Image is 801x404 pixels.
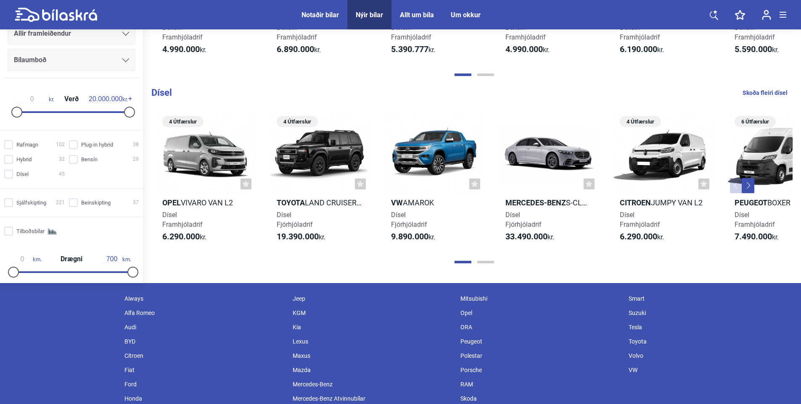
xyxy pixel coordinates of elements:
[81,155,98,164] span: Bensín
[16,170,29,178] span: Dísel
[14,54,46,66] span: Bílaumboð
[391,44,428,54] b: 5.390.777
[612,113,713,249] a: 4 ÚtfærslurCitroenJumpy Van L2DíselFramhjóladrif6.290.000kr.
[620,44,657,54] b: 6.190.000
[620,198,651,207] b: Citroen
[120,377,288,391] div: Ford
[288,291,457,306] div: Jeep
[743,87,788,98] a: Skoða fleiri dísel
[391,211,427,228] span: Dísel Fjórhjóladrif
[151,87,172,98] b: Dísel
[624,306,793,320] div: Suzuki
[624,349,793,363] div: Volvo
[505,45,550,55] span: kr.
[15,95,54,103] span: kr.
[133,140,139,149] span: 38
[762,10,771,20] img: user-login.svg
[288,349,457,363] div: Maxus
[624,116,657,127] span: 4 Útfærslur
[162,211,203,228] span: Dísel Framhjóladrif
[277,198,305,207] b: Toyota
[456,334,624,349] div: Peugeot
[391,198,403,207] b: VW
[277,45,321,55] span: kr.
[155,113,256,249] a: 4 ÚtfærslurOpelVivaro Van L2DíselFramhjóladrif6.290.000kr.
[620,211,660,228] span: Dísel Framhjóladrif
[59,170,65,178] span: 45
[101,255,131,263] span: km.
[56,198,65,207] span: 221
[505,198,566,207] b: Mercedes-Benz
[730,178,743,193] button: Previous
[277,232,325,242] span: kr.
[269,198,370,207] h2: Land Cruiser 250
[162,45,206,55] span: kr.
[16,198,46,207] span: Sjálfskipting
[62,96,81,102] span: Verð
[59,155,65,164] span: 32
[456,349,624,363] div: Polestar
[162,231,200,241] b: 6.290.000
[391,232,435,242] span: kr.
[16,155,32,164] span: Hybrid
[624,320,793,334] div: Tesla
[505,232,554,242] span: kr.
[288,377,457,391] div: Mercedes-Benz
[120,363,288,377] div: Fiat
[383,113,484,249] a: VWAmarokDíselFjórhjóladrif9.890.000kr.
[14,28,71,39] span: Allir framleiðendur
[735,232,779,242] span: kr.
[477,261,494,263] button: Page 2
[455,261,471,263] button: Page 1
[735,44,772,54] b: 5.590.000
[120,334,288,349] div: BYD
[456,291,624,306] div: Mitsubishi
[356,11,383,19] a: Nýir bílar
[620,231,657,241] b: 6.290.000
[735,231,772,241] b: 7.490.000
[391,45,435,55] span: kr.
[288,334,457,349] div: Lexus
[456,306,624,320] div: Opel
[383,198,484,207] h2: Amarok
[162,44,200,54] b: 4.990.000
[81,198,111,207] span: Beinskipting
[451,11,481,19] a: Um okkur
[16,140,38,149] span: Rafmagn
[120,306,288,320] div: Alfa Romeo
[167,116,199,127] span: 4 Útfærslur
[624,363,793,377] div: VW
[400,11,434,19] a: Allt um bíla
[58,256,85,262] span: Drægni
[498,113,599,249] a: Mercedes-BenzS-Class 450d 4MATIC LongDíselFjórhjóladrif33.490.000kr.
[455,73,471,76] button: Page 1
[56,140,65,149] span: 102
[16,227,45,236] span: Tilboðsbílar
[120,291,288,306] div: Aiways
[498,198,599,207] h2: S-Class 450d 4MATIC Long
[505,211,542,228] span: Dísel Fjórhjóladrif
[269,113,370,249] a: 4 ÚtfærslurToyotaLand Cruiser 250DíselFjórhjóladrif19.390.000kr.
[620,232,664,242] span: kr.
[624,291,793,306] div: Smart
[162,232,206,242] span: kr.
[505,231,547,241] b: 33.490.000
[505,44,543,54] b: 4.990.000
[477,73,494,76] button: Page 2
[735,198,767,207] b: Peugeot
[612,198,713,207] h2: Jumpy Van L2
[89,95,128,103] span: kr.
[288,306,457,320] div: KGM
[301,11,339,19] a: Notaðir bílar
[277,211,313,228] span: Dísel Fjórhjóladrif
[162,198,181,207] b: Opel
[456,363,624,377] div: Porsche
[155,198,256,207] h2: Vivaro Van L2
[456,377,624,391] div: RAM
[281,116,314,127] span: 4 Útfærslur
[288,363,457,377] div: Mazda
